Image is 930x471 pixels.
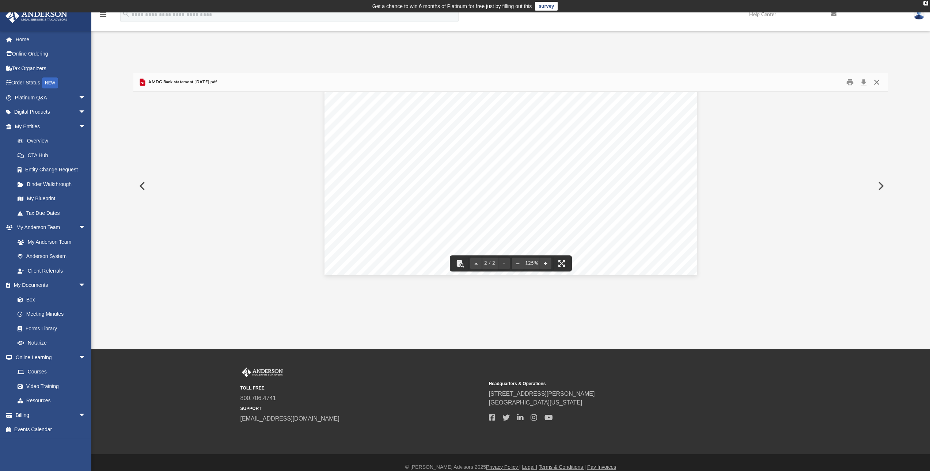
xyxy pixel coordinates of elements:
a: survey [535,2,558,11]
button: Print [843,76,857,88]
a: Online Ordering [5,47,97,61]
a: Resources [10,394,93,408]
a: My Anderson Teamarrow_drop_down [5,220,93,235]
img: Anderson Advisors Platinum Portal [240,368,284,377]
a: Meeting Minutes [10,307,93,322]
div: Preview [133,73,888,281]
button: 2 / 2 [482,255,498,271]
a: Order StatusNEW [5,76,97,91]
span: of [621,258,624,262]
a: Notarize [10,336,93,350]
div: close [923,1,928,5]
button: Enter fullscreen [554,255,570,271]
button: Close [870,76,883,88]
button: Previous page [470,255,482,271]
span: 2 [625,257,627,262]
a: Legal | [522,464,538,470]
button: Zoom in [540,255,551,271]
a: Events Calendar [5,422,97,437]
i: search [122,10,130,18]
a: Anderson System [10,249,93,264]
span: AMDG Bank statement [DATE].pdf [147,79,217,86]
span: arrow_drop_down [79,90,93,105]
button: Download [857,76,870,88]
span: Page [608,258,616,262]
a: Digital Productsarrow_drop_down [5,105,97,119]
a: Home [5,32,97,47]
a: Pay Invoices [587,464,616,470]
div: Document Viewer [133,92,888,280]
div: © [PERSON_NAME] Advisors 2025 [91,463,930,471]
a: Client Referrals [10,263,93,278]
a: [GEOGRAPHIC_DATA][US_STATE] [489,399,582,406]
span: arrow_drop_down [79,105,93,120]
a: Terms & Conditions | [539,464,586,470]
small: TOLL FREE [240,385,484,391]
a: Binder Walkthrough [10,177,97,191]
a: Forms Library [10,321,90,336]
a: Online Learningarrow_drop_down [5,350,93,365]
button: Zoom out [512,255,524,271]
span: arrow_drop_down [79,119,93,134]
i: menu [99,10,107,19]
a: [EMAIL_ADDRESS][DOMAIN_NAME] [240,415,339,422]
a: Tax Organizers [5,61,97,76]
img: User Pic [914,9,925,20]
div: File preview [133,92,888,280]
img: Anderson Advisors Platinum Portal [3,9,69,23]
small: Headquarters & Operations [489,380,732,387]
a: Tax Due Dates [10,206,97,220]
button: Next File [872,176,888,196]
a: Overview [10,134,97,148]
span: arrow_drop_down [79,278,93,293]
button: Previous File [133,176,149,196]
a: Platinum Q&Aarrow_drop_down [5,90,97,105]
a: My Blueprint [10,191,93,206]
a: Courses [10,365,93,379]
a: My Entitiesarrow_drop_down [5,119,97,134]
a: menu [99,14,107,19]
span: 2 [618,257,620,262]
a: [STREET_ADDRESS][PERSON_NAME] [489,391,595,397]
a: Entity Change Request [10,163,97,177]
a: Box [10,292,90,307]
div: Current zoom level [524,261,540,266]
div: Get a chance to win 6 months of Platinum for free just by filling out this [372,2,532,11]
span: arrow_drop_down [79,408,93,423]
span: arrow_drop_down [79,220,93,235]
div: NEW [42,77,58,88]
a: CTA Hub [10,148,97,163]
a: Video Training [10,379,90,394]
a: My Anderson Team [10,235,90,249]
button: Toggle findbar [452,255,468,271]
small: SUPPORT [240,405,484,412]
span: 2 / 2 [482,261,498,266]
a: Privacy Policy | [486,464,521,470]
a: 800.706.4741 [240,395,276,401]
a: My Documentsarrow_drop_down [5,278,93,293]
a: Billingarrow_drop_down [5,408,97,422]
span: arrow_drop_down [79,350,93,365]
